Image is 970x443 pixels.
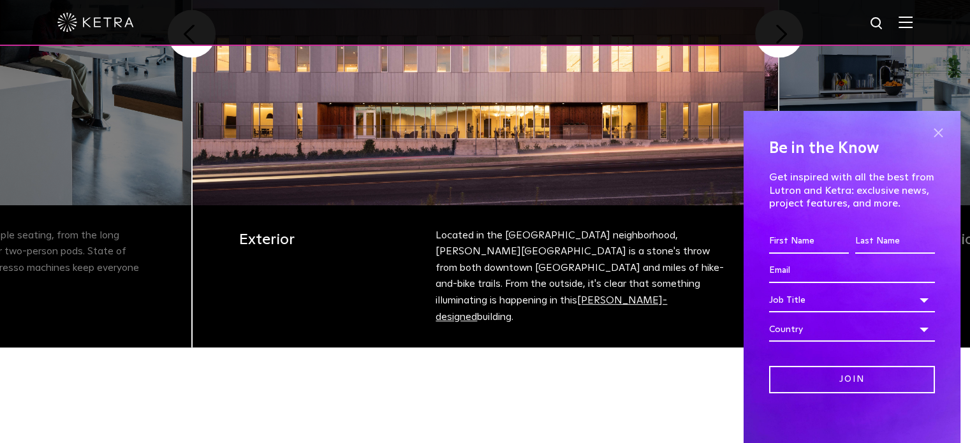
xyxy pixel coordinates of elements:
img: ketra-logo-2019-white [57,13,134,32]
img: Hamburger%20Nav.svg [899,16,913,28]
p: Located in the [GEOGRAPHIC_DATA] neighborhood, [PERSON_NAME][GEOGRAPHIC_DATA] is a stone's throw ... [436,228,731,326]
p: Get inspired with all the best from Lutron and Ketra: exclusive news, project features, and more. [769,170,935,210]
div: Job Title [769,288,935,312]
div: Country [769,317,935,342]
input: Email [769,259,935,283]
h4: Be in the Know [769,136,935,161]
input: Join [769,366,935,393]
img: search icon [869,16,885,32]
input: Last Name [855,229,935,254]
a: [PERSON_NAME]-designed [436,295,667,322]
input: First Name [769,229,849,254]
h4: Exterior [239,228,422,252]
